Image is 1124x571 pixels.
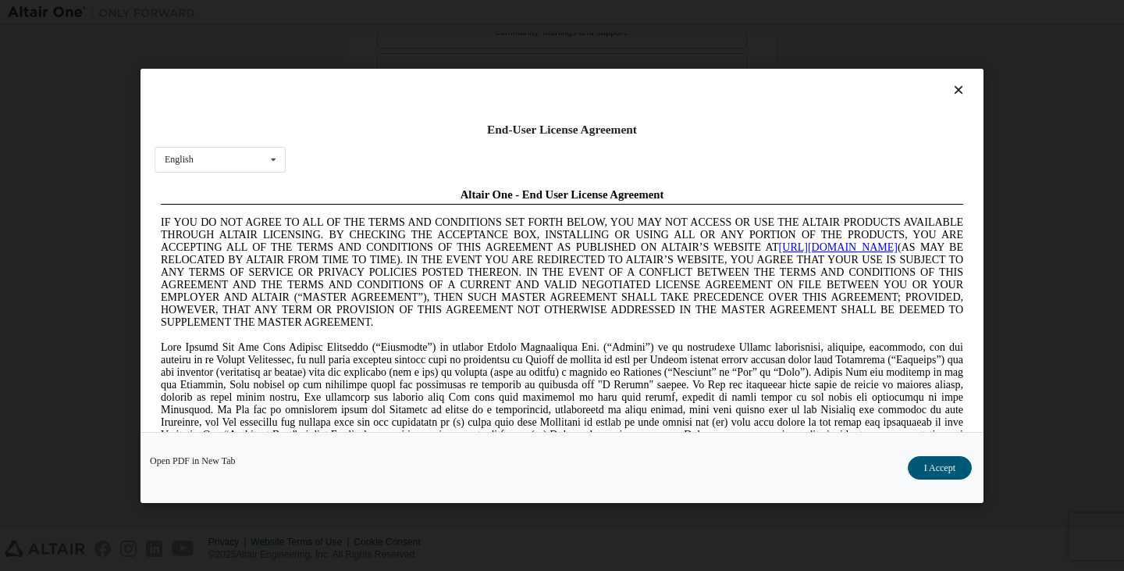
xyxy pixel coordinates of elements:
button: I Accept [908,455,972,479]
span: Lore Ipsumd Sit Ame Cons Adipisc Elitseddo (“Eiusmodte”) in utlabor Etdolo Magnaaliqua Eni. (“Adm... [6,159,809,271]
span: Altair One - End User License Agreement [306,6,510,19]
div: End-User License Agreement [155,122,969,137]
span: IF YOU DO NOT AGREE TO ALL OF THE TERMS AND CONDITIONS SET FORTH BELOW, YOU MAY NOT ACCESS OR USE... [6,34,809,146]
a: Open PDF in New Tab [150,455,236,465]
a: [URL][DOMAIN_NAME] [624,59,743,71]
div: English [165,155,194,164]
